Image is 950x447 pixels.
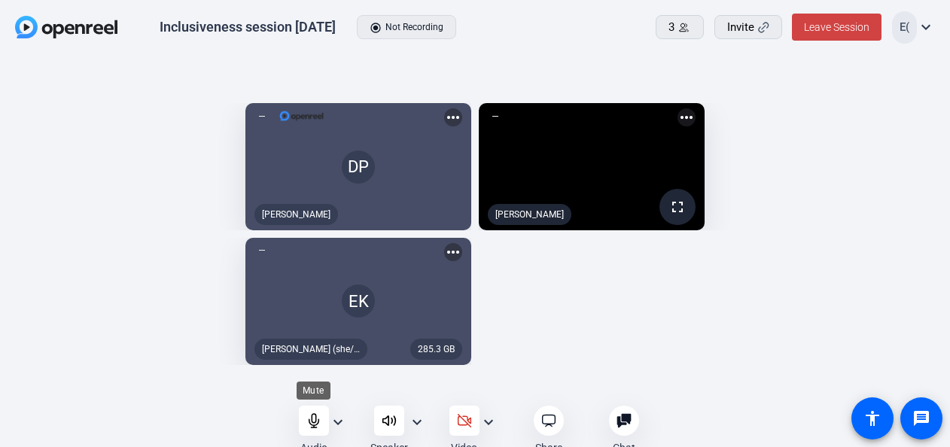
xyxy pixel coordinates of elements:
span: Leave Session [804,21,869,33]
mat-icon: more_horiz [677,108,696,126]
div: EK [342,284,375,318]
mat-icon: more_horiz [444,243,462,261]
mat-icon: accessibility [863,409,881,427]
div: [PERSON_NAME] (she/her) (You) [254,339,367,360]
mat-icon: expand_more [917,18,935,36]
button: Leave Session [792,14,881,41]
div: [PERSON_NAME] [488,204,571,225]
div: Mute [297,382,330,400]
span: 3 [668,19,674,36]
mat-icon: fullscreen [668,198,687,216]
button: Invite [714,15,782,39]
div: E( [892,11,917,44]
span: Invite [727,19,754,36]
mat-icon: expand_more [408,413,426,431]
mat-icon: expand_more [480,413,498,431]
div: Inclusiveness session [DATE] [160,18,336,36]
mat-icon: expand_more [329,413,347,431]
mat-icon: message [912,409,930,427]
mat-icon: more_horiz [444,108,462,126]
div: [PERSON_NAME] [254,204,338,225]
img: OpenReel logo [15,16,117,38]
img: logo [279,108,324,123]
button: 3 [656,15,704,39]
div: DP [342,151,375,184]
